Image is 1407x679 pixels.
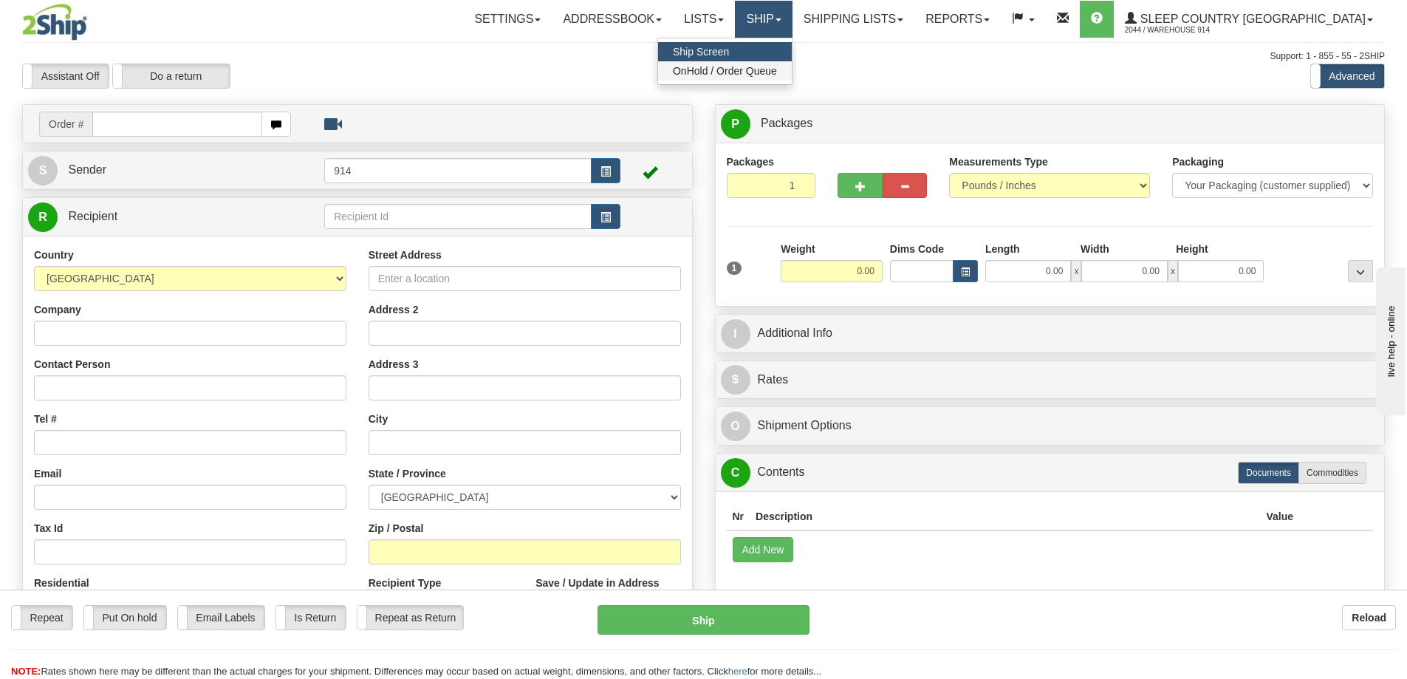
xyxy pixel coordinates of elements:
span: 2044 / Warehouse 914 [1125,23,1236,38]
label: Measurements Type [949,154,1048,169]
label: City [369,412,388,426]
label: Recipient Type [369,576,442,590]
a: Sleep Country [GEOGRAPHIC_DATA] 2044 / Warehouse 914 [1114,1,1384,38]
a: Lists [673,1,735,38]
label: Email Labels [178,606,264,629]
label: State / Province [369,466,446,481]
th: Value [1260,503,1299,530]
a: Settings [463,1,552,38]
label: Is Return [276,606,346,629]
label: Length [985,242,1020,256]
input: Enter a location [369,266,681,291]
img: logo2044.jpg [22,4,87,41]
label: Assistant Off [23,64,109,88]
span: x [1071,260,1081,282]
a: OShipment Options [721,411,1380,441]
label: Zip / Postal [369,521,424,536]
th: Nr [727,503,750,530]
span: 1 [727,262,742,275]
button: Ship [598,605,809,635]
label: Dims Code [890,242,944,256]
a: S Sender [28,155,324,185]
span: S [28,156,58,185]
span: OnHold / Order Queue [673,65,777,77]
label: Email [34,466,61,481]
label: Repeat as Return [357,606,463,629]
label: Company [34,302,81,317]
label: Put On hold [84,606,166,629]
span: R [28,202,58,232]
b: Reload [1352,612,1386,624]
a: Ship Screen [658,42,792,61]
label: Do a return [113,64,230,88]
span: Sleep Country [GEOGRAPHIC_DATA] [1137,13,1366,25]
label: Packages [727,154,775,169]
input: Sender Id [324,158,592,183]
span: O [721,412,750,441]
div: ... [1348,260,1373,282]
div: Support: 1 - 855 - 55 - 2SHIP [22,50,1385,63]
label: Tax Id [34,521,63,536]
label: Advanced [1311,64,1384,88]
label: Save / Update in Address Book [535,576,680,605]
input: Recipient Id [324,204,592,229]
th: Description [750,503,1260,530]
a: Shipping lists [792,1,914,38]
label: Packaging [1172,154,1224,169]
label: Documents [1238,462,1299,484]
span: C [721,458,750,488]
label: Country [34,248,74,262]
span: Sender [68,163,106,176]
iframe: chat widget [1373,264,1406,414]
a: Addressbook [552,1,673,38]
label: Contact Person [34,357,110,372]
span: Packages [761,117,812,129]
label: Repeat [12,606,72,629]
a: R Recipient [28,202,292,232]
label: Address 3 [369,357,419,372]
a: IAdditional Info [721,318,1380,349]
label: Weight [781,242,815,256]
label: Address 2 [369,302,419,317]
a: P Packages [721,109,1380,139]
a: Ship [735,1,792,38]
label: Tel # [34,412,57,426]
button: Reload [1342,605,1396,630]
span: x [1168,260,1178,282]
span: $ [721,365,750,395]
span: Recipient [68,210,117,222]
label: Width [1081,242,1109,256]
span: Ship Screen [673,46,729,58]
a: $Rates [721,365,1380,395]
label: Residential [34,576,89,590]
a: OnHold / Order Queue [658,61,792,81]
button: Add New [733,537,794,562]
a: CContents [721,457,1380,488]
label: Street Address [369,248,442,262]
span: Order # [39,112,92,137]
span: P [721,109,750,139]
span: I [721,319,750,349]
a: here [728,666,747,677]
a: Reports [914,1,1001,38]
label: Commodities [1298,462,1366,484]
div: live help - online [11,13,137,24]
span: NOTE: [11,666,41,677]
label: Height [1176,242,1208,256]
